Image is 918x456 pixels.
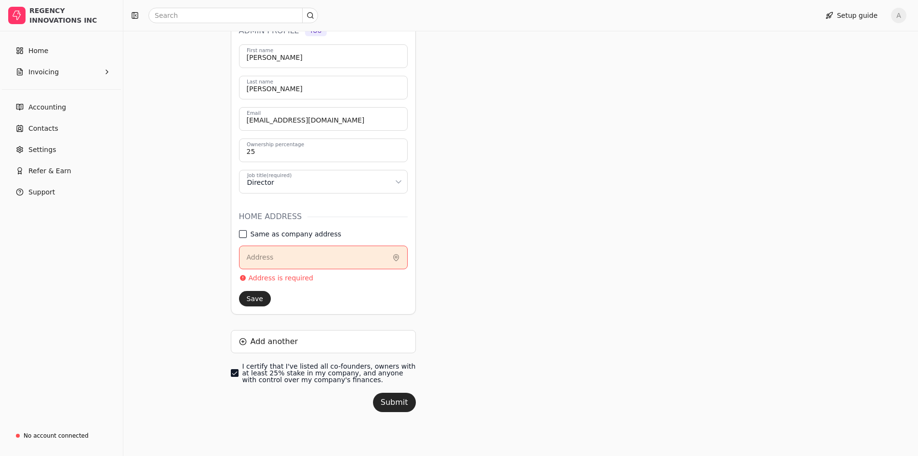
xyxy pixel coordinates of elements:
[29,6,115,25] div: REGENCY INNOVATIONS INC
[4,427,119,444] a: No account connected
[247,172,292,180] div: Job title (required)
[247,47,273,55] label: First name
[4,182,119,202] button: Support
[4,97,119,117] a: Accounting
[247,110,261,117] label: Email
[28,102,66,112] span: Accounting
[4,62,119,82] button: Invoicing
[818,8,885,23] button: Setup guide
[24,431,89,440] div: No account connected
[4,161,119,180] button: Refer & Earn
[28,124,58,134] span: Contacts
[4,41,119,60] a: Home
[247,252,274,263] label: Address
[28,166,71,176] span: Refer & Earn
[28,46,48,56] span: Home
[28,187,55,197] span: Support
[28,145,56,155] span: Settings
[251,231,341,237] label: Same as company address
[373,393,416,412] button: Submit
[4,119,119,138] a: Contacts
[247,78,273,86] label: Last name
[242,363,416,383] label: I certify that I've listed all co-founders, owners with at least 25% stake in my company, and any...
[891,8,906,23] button: A
[28,67,59,77] span: Invoicing
[239,291,271,306] button: Save
[231,330,416,353] button: Add another
[249,273,314,283] p: Address is required
[148,8,318,23] input: Search
[247,141,304,149] label: Ownership percentage
[239,211,408,222] h3: Home address
[4,140,119,159] a: Settings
